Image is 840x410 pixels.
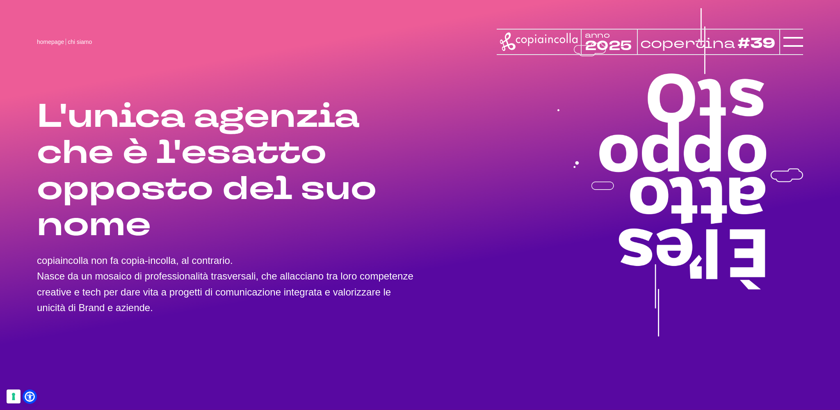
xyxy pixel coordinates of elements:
[68,39,92,45] span: chi siamo
[37,98,420,243] h1: L'unica agenzia che è l'esatto opposto del suo nome
[737,34,775,54] tspan: #39
[557,8,803,337] img: copiaincolla è l'esatto opposto
[584,37,632,55] tspan: 2025
[25,392,35,402] a: Open Accessibility Menu
[584,30,610,40] tspan: anno
[37,39,64,45] a: homepage
[7,389,21,403] button: Le tue preferenze relative al consenso per le tecnologie di tracciamento
[641,34,735,52] tspan: copertina
[37,253,420,316] p: copiaincolla non fa copia-incolla, al contrario. Nasce da un mosaico di professionalità trasversa...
